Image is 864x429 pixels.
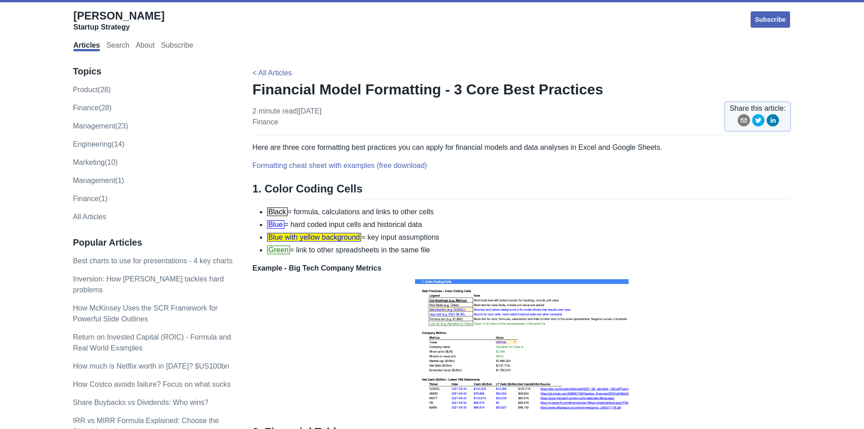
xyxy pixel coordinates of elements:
[73,304,218,323] a: How McKinsey Uses the SCR Framework for Powerful Slide Outlines
[267,207,791,217] li: = formula, calculations and links to other cells
[267,233,361,242] span: Blue with yellow background
[161,41,193,51] a: Subscribe
[253,80,791,99] h1: Financial Model Formatting - 3 Core Best Practices
[267,220,284,229] span: Blue
[73,158,118,166] a: marketing(10)
[73,9,165,32] a: [PERSON_NAME]Startup Strategy
[73,23,165,32] div: Startup Strategy
[73,399,209,406] a: Share Buybacks vs Dividends: Who wins?
[73,237,234,248] h3: Popular Articles
[750,10,791,29] a: Subscribe
[253,182,791,199] h2: 1. Color Coding Cells
[253,162,427,169] a: Formatting cheat sheet with examples (free download)
[253,69,292,77] a: < All Articles
[730,103,786,114] span: Share this article:
[73,66,234,77] h3: Topics
[267,246,290,254] span: Green
[267,245,791,256] li: = link to other spreadsheets in the same file
[136,41,155,51] a: About
[73,122,128,130] a: management(23)
[73,177,124,184] a: Management(1)
[73,333,231,352] a: Return on Invested Capital (ROIC) - Formula and Real World Examples
[253,142,791,153] p: Here are three core formatting best practices you can apply for financial models and data analyse...
[73,10,165,22] span: [PERSON_NAME]
[73,104,112,112] a: finance(28)
[253,118,278,126] a: finance
[752,114,765,130] button: twitter
[73,86,111,94] a: product(28)
[413,274,631,414] img: COLORCODE
[73,41,100,51] a: Articles
[253,264,381,272] strong: Example - Big Tech Company Metrics
[267,232,791,243] li: = key input assumptions
[267,219,791,230] li: = hard coded input cells and historical data
[737,114,750,130] button: email
[73,362,229,370] a: How much is Netflix worth in [DATE]? $US100bn
[73,213,107,221] a: All Articles
[73,140,125,148] a: engineering(14)
[73,195,107,202] a: Finance(1)
[73,275,224,294] a: Inversion: How [PERSON_NAME] tackles hard problems
[106,41,129,51] a: Search
[73,257,233,265] a: Best charts to use for presentations - 4 key charts
[73,380,231,388] a: How Costco avoids failure? Focus on what sucks
[766,114,779,130] button: linkedin
[267,207,288,216] span: Black
[253,106,322,128] p: 2 minute read | [DATE]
